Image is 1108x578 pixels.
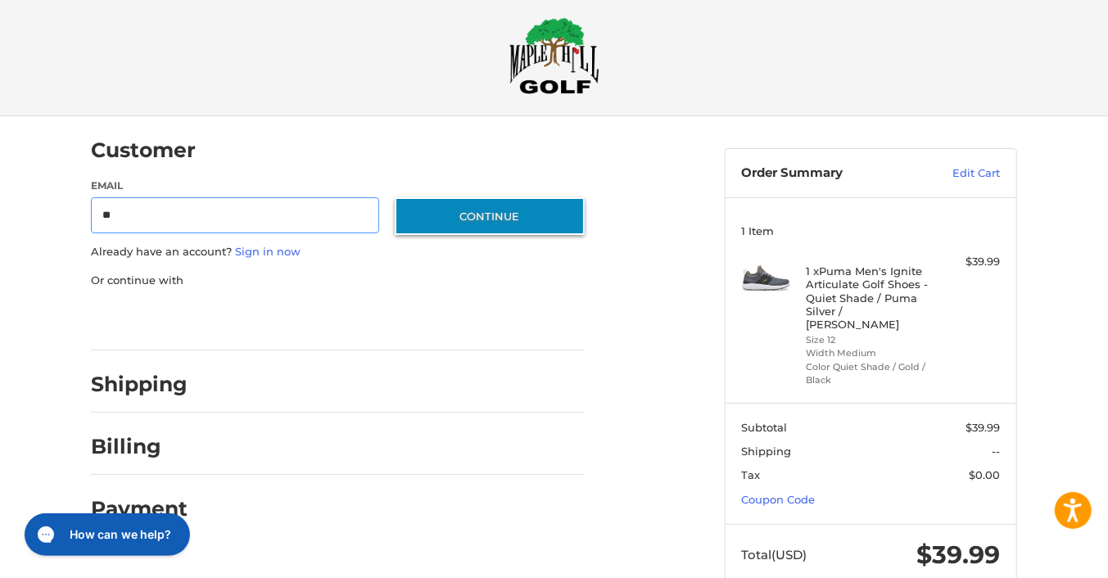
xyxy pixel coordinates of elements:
[91,372,188,397] h2: Shipping
[807,264,932,331] h4: 1 x Puma Men's Ignite Articulate Golf Shoes - Quiet Shade / Puma Silver / [PERSON_NAME]
[936,254,1001,270] div: $39.99
[91,434,187,459] h2: Billing
[742,445,792,458] span: Shipping
[993,445,1001,458] span: --
[91,244,585,260] p: Already have an account?
[807,360,932,387] li: Color Quiet Shade / Gold / Black
[966,421,1001,434] span: $39.99
[970,468,1001,481] span: $0.00
[807,333,932,347] li: Size 12
[91,273,585,289] p: Or continue with
[742,493,816,506] a: Coupon Code
[509,17,599,94] img: Maple Hill Golf
[91,178,379,193] label: Email
[364,305,486,334] iframe: PayPal-venmo
[742,421,788,434] span: Subtotal
[86,305,209,334] iframe: PayPal-paypal
[917,540,1001,570] span: $39.99
[742,468,761,481] span: Tax
[395,197,585,235] button: Continue
[91,496,188,522] h2: Payment
[742,224,1001,237] h3: 1 Item
[918,165,1001,182] a: Edit Cart
[742,165,918,182] h3: Order Summary
[235,245,301,258] a: Sign in now
[807,346,932,360] li: Width Medium
[16,508,195,562] iframe: Gorgias live chat messenger
[91,138,196,163] h2: Customer
[742,547,807,562] span: Total (USD)
[224,305,347,334] iframe: PayPal-paylater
